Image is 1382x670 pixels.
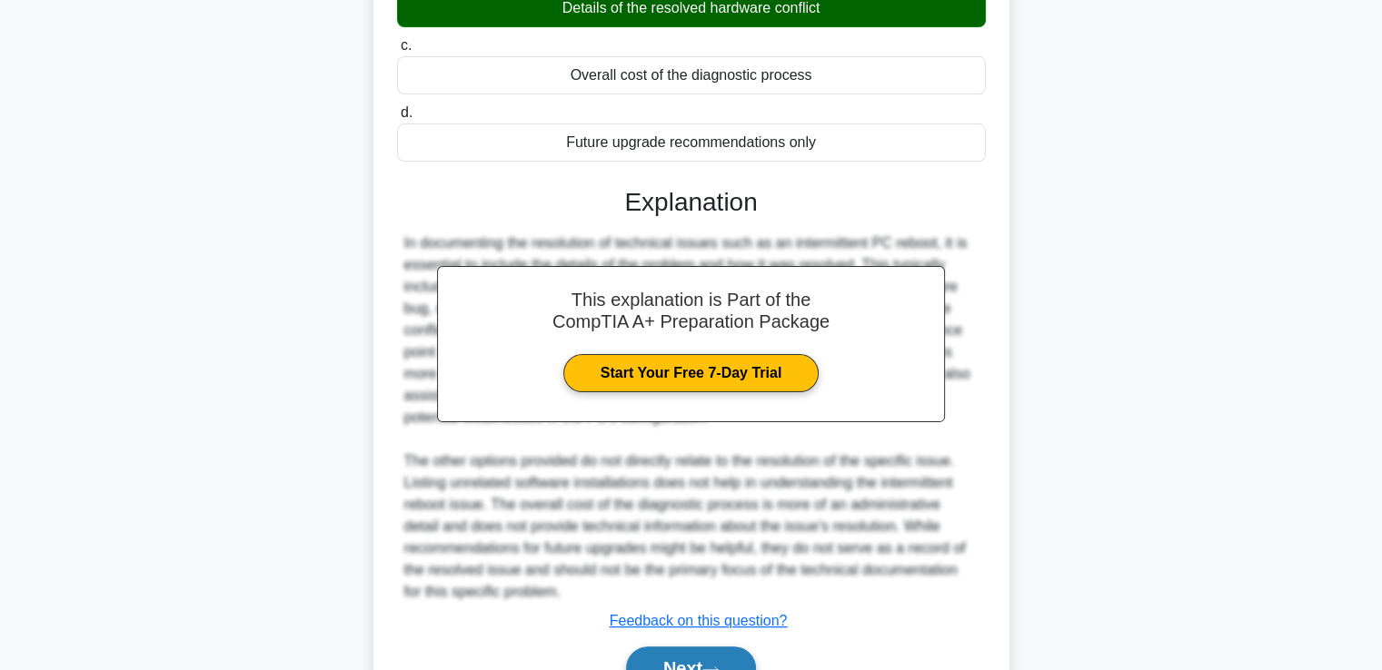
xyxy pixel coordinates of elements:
[397,123,986,162] div: Future upgrade recommendations only
[397,56,986,94] div: Overall cost of the diagnostic process
[401,37,412,53] span: c.
[610,613,788,628] a: Feedback on this question?
[404,232,979,603] div: In documenting the resolution of technical issues such as an intermittent PC reboot, it is essent...
[401,104,413,120] span: d.
[563,354,819,392] a: Start Your Free 7-Day Trial
[408,187,975,218] h3: Explanation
